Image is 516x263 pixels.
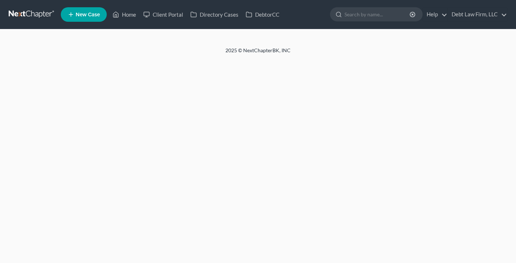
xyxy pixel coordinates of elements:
a: Debt Law Firm, LLC [448,8,507,21]
div: 2025 © NextChapterBK, INC [52,47,464,60]
a: Client Portal [140,8,187,21]
input: Search by name... [344,8,411,21]
a: Directory Cases [187,8,242,21]
a: DebtorCC [242,8,283,21]
a: Help [423,8,447,21]
span: New Case [76,12,100,17]
a: Home [109,8,140,21]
